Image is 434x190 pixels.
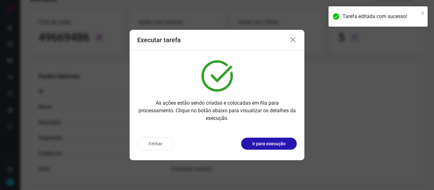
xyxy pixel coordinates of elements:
[252,141,286,147] p: Ir para execução
[342,13,419,20] div: Tarefa editada com sucesso!
[137,137,174,150] button: Fechar
[137,99,297,122] p: As ações estão sendo criadas e colocadas em fila para processamento. Clique no botão abaixo para ...
[137,36,181,44] h3: Executar tarefa
[421,9,425,16] button: close
[241,138,297,150] button: Ir para execução
[201,60,233,92] img: verified.svg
